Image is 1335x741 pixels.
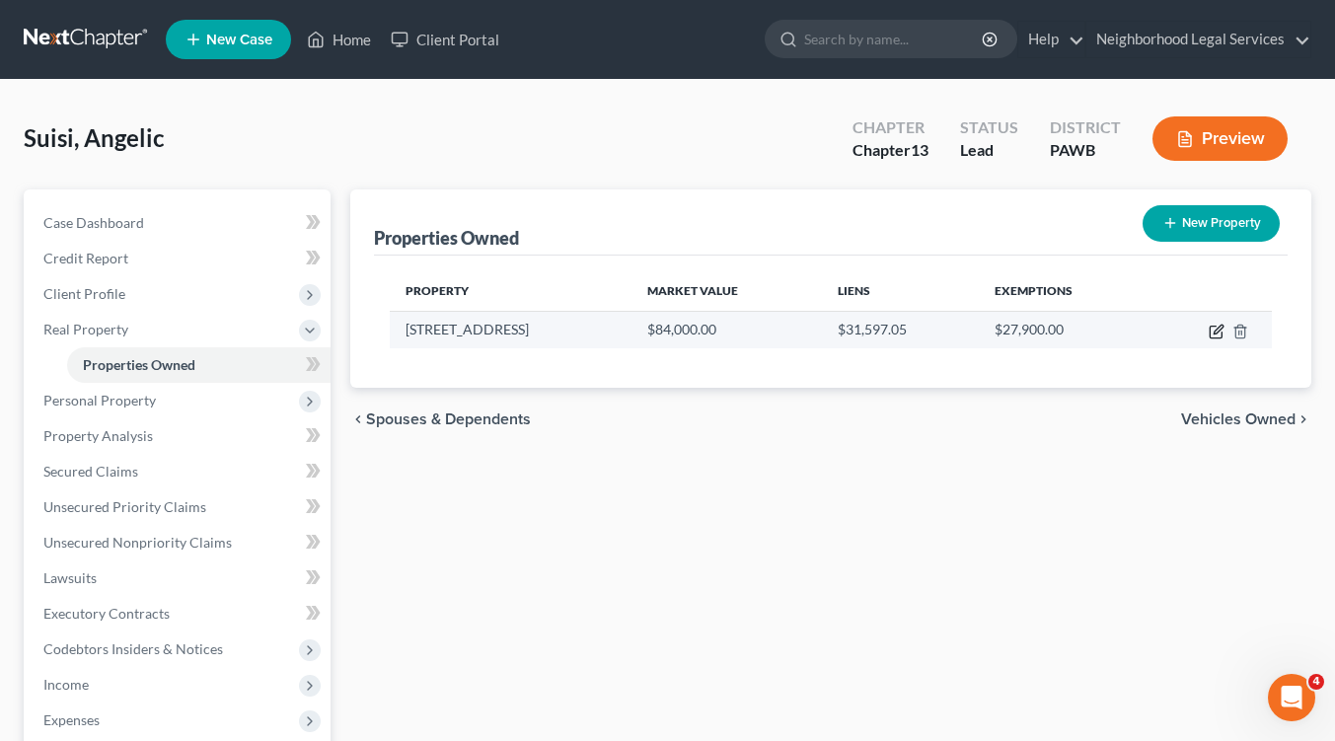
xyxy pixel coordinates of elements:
[24,123,164,152] span: Suisi, Angelic
[43,463,138,480] span: Secured Claims
[206,33,272,47] span: New Case
[43,214,144,231] span: Case Dashboard
[1308,674,1324,690] span: 4
[804,21,985,57] input: Search by name...
[390,311,630,348] td: [STREET_ADDRESS]
[1268,674,1315,721] iframe: Intercom live chat
[43,250,128,266] span: Credit Report
[366,411,531,427] span: Spouses & Dependents
[1296,411,1311,427] i: chevron_right
[28,205,331,241] a: Case Dashboard
[43,605,170,622] span: Executory Contracts
[43,427,153,444] span: Property Analysis
[1050,139,1121,162] div: PAWB
[28,525,331,560] a: Unsecured Nonpriority Claims
[1050,116,1121,139] div: District
[822,311,979,348] td: $31,597.05
[1152,116,1288,161] button: Preview
[853,139,928,162] div: Chapter
[297,22,381,57] a: Home
[631,271,822,311] th: Market Value
[43,569,97,586] span: Lawsuits
[28,596,331,631] a: Executory Contracts
[28,241,331,276] a: Credit Report
[631,311,822,348] td: $84,000.00
[374,226,519,250] div: Properties Owned
[1018,22,1084,57] a: Help
[911,140,928,159] span: 13
[960,139,1018,162] div: Lead
[979,271,1150,311] th: Exemptions
[43,534,232,551] span: Unsecured Nonpriority Claims
[43,676,89,693] span: Income
[28,560,331,596] a: Lawsuits
[43,321,128,337] span: Real Property
[853,116,928,139] div: Chapter
[1181,411,1311,427] button: Vehicles Owned chevron_right
[43,640,223,657] span: Codebtors Insiders & Notices
[28,454,331,489] a: Secured Claims
[67,347,331,383] a: Properties Owned
[28,489,331,525] a: Unsecured Priority Claims
[390,271,630,311] th: Property
[822,271,979,311] th: Liens
[43,285,125,302] span: Client Profile
[1181,411,1296,427] span: Vehicles Owned
[350,411,531,427] button: chevron_left Spouses & Dependents
[1086,22,1310,57] a: Neighborhood Legal Services
[979,311,1150,348] td: $27,900.00
[43,498,206,515] span: Unsecured Priority Claims
[43,711,100,728] span: Expenses
[1143,205,1280,242] button: New Property
[960,116,1018,139] div: Status
[28,418,331,454] a: Property Analysis
[83,356,195,373] span: Properties Owned
[381,22,509,57] a: Client Portal
[43,392,156,408] span: Personal Property
[350,411,366,427] i: chevron_left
